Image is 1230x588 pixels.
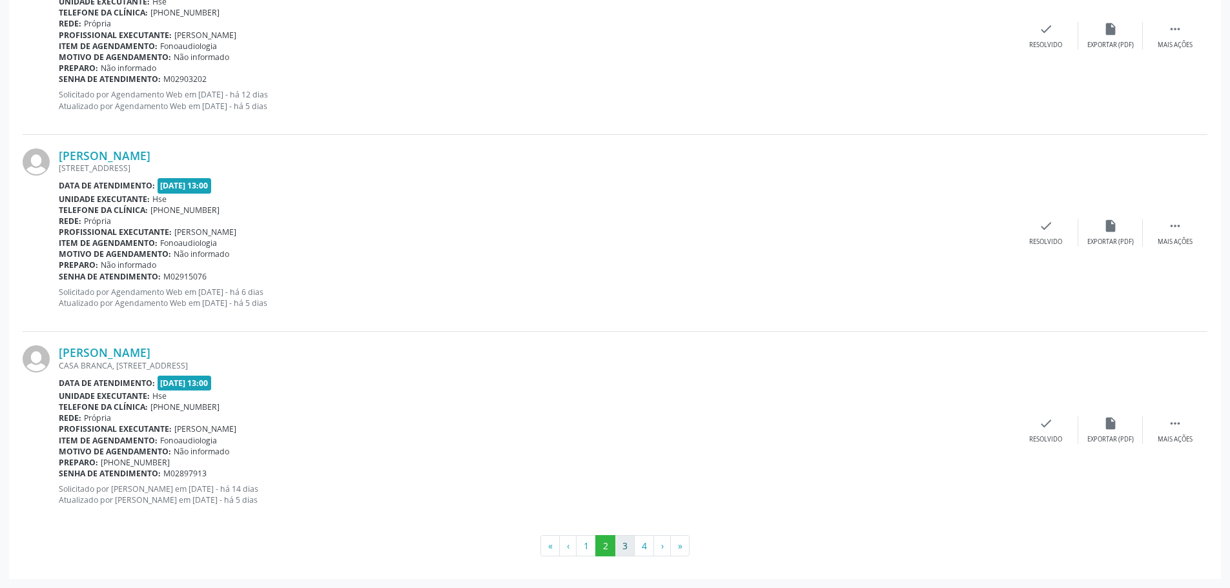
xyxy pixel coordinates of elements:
[59,227,172,238] b: Profissional executante:
[59,163,1014,174] div: [STREET_ADDRESS]
[540,535,560,557] button: Go to first page
[174,248,229,259] span: Não informado
[160,435,217,446] span: Fonoaudiologia
[163,468,207,479] span: M02897913
[174,446,229,457] span: Não informado
[59,360,1014,371] div: CASA BRANCA, [STREET_ADDRESS]
[59,248,171,259] b: Motivo de agendamento:
[670,535,690,557] button: Go to last page
[59,259,98,270] b: Preparo:
[174,227,236,238] span: [PERSON_NAME]
[1158,435,1193,444] div: Mais ações
[152,194,167,205] span: Hse
[163,271,207,282] span: M02915076
[160,41,217,52] span: Fonoaudiologia
[160,238,217,248] span: Fonoaudiologia
[59,194,150,205] b: Unidade executante:
[1168,416,1182,431] i: 
[59,287,1014,309] p: Solicitado por Agendamento Web em [DATE] - há 6 dias Atualizado por Agendamento Web em [DATE] - h...
[59,401,148,412] b: Telefone da clínica:
[1039,22,1053,36] i: check
[23,535,1207,557] ul: Pagination
[59,378,155,389] b: Data de atendimento:
[23,345,50,372] img: img
[1103,22,1118,36] i: insert_drive_file
[150,205,220,216] span: [PHONE_NUMBER]
[59,216,81,227] b: Rede:
[59,435,158,446] b: Item de agendamento:
[163,74,207,85] span: M02903202
[1087,41,1134,50] div: Exportar (PDF)
[576,535,596,557] button: Go to page 1
[59,238,158,248] b: Item de agendamento:
[59,483,1014,505] p: Solicitado por [PERSON_NAME] em [DATE] - há 14 dias Atualizado por [PERSON_NAME] em [DATE] - há 5...
[23,148,50,176] img: img
[174,423,236,434] span: [PERSON_NAME]
[1103,416,1118,431] i: insert_drive_file
[1168,219,1182,233] i: 
[101,259,156,270] span: Não informado
[152,390,167,401] span: Hse
[59,52,171,63] b: Motivo de agendamento:
[59,7,148,18] b: Telefone da clínica:
[1158,238,1193,247] div: Mais ações
[59,180,155,191] b: Data de atendimento:
[101,63,156,74] span: Não informado
[150,7,220,18] span: [PHONE_NUMBER]
[615,535,635,557] button: Go to page 3
[59,457,98,468] b: Preparo:
[174,30,236,41] span: [PERSON_NAME]
[1029,238,1062,247] div: Resolvido
[653,535,671,557] button: Go to next page
[84,18,111,29] span: Própria
[174,52,229,63] span: Não informado
[101,457,170,468] span: [PHONE_NUMBER]
[158,376,212,390] span: [DATE] 13:00
[59,446,171,457] b: Motivo de agendamento:
[59,412,81,423] b: Rede:
[59,18,81,29] b: Rede:
[1039,219,1053,233] i: check
[1158,41,1193,50] div: Mais ações
[59,63,98,74] b: Preparo:
[59,41,158,52] b: Item de agendamento:
[1029,41,1062,50] div: Resolvido
[634,535,654,557] button: Go to page 4
[59,468,161,479] b: Senha de atendimento:
[59,74,161,85] b: Senha de atendimento:
[59,148,150,163] a: [PERSON_NAME]
[59,271,161,282] b: Senha de atendimento:
[59,390,150,401] b: Unidade executante:
[59,423,172,434] b: Profissional executante:
[84,412,111,423] span: Própria
[59,205,148,216] b: Telefone da clínica:
[150,401,220,412] span: [PHONE_NUMBER]
[1029,435,1062,444] div: Resolvido
[595,535,615,557] button: Go to page 2
[1039,416,1053,431] i: check
[158,178,212,193] span: [DATE] 13:00
[1087,238,1134,247] div: Exportar (PDF)
[59,345,150,360] a: [PERSON_NAME]
[84,216,111,227] span: Própria
[559,535,577,557] button: Go to previous page
[59,89,1014,111] p: Solicitado por Agendamento Web em [DATE] - há 12 dias Atualizado por Agendamento Web em [DATE] - ...
[1168,22,1182,36] i: 
[1087,435,1134,444] div: Exportar (PDF)
[59,30,172,41] b: Profissional executante:
[1103,219,1118,233] i: insert_drive_file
